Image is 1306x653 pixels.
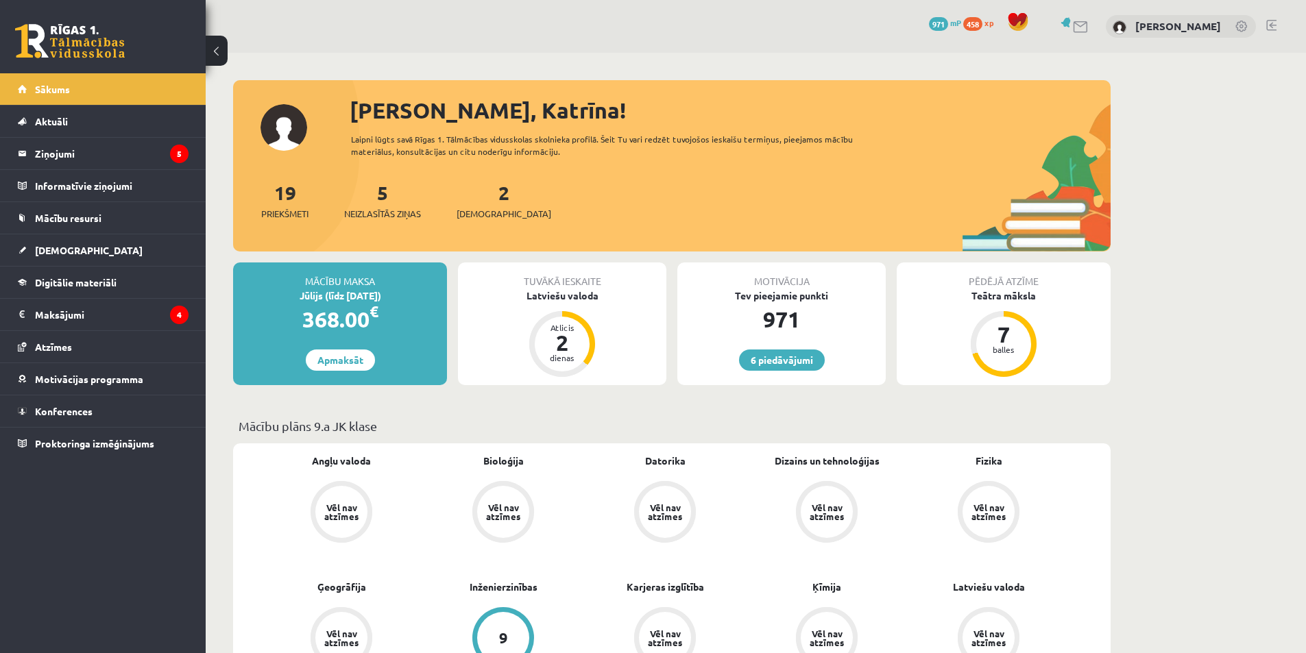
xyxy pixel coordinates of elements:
[470,580,537,594] a: Inženierzinības
[808,503,846,521] div: Vēl nav atzīmes
[35,373,143,385] span: Motivācijas programma
[350,94,1111,127] div: [PERSON_NAME], Katrīna!
[35,405,93,417] span: Konferences
[261,481,422,545] a: Vēl nav atzīmes
[322,629,361,647] div: Vēl nav atzīmes
[18,73,189,105] a: Sākums
[35,276,117,288] span: Digitālie materiāli
[18,299,189,330] a: Maksājumi4
[1113,21,1126,34] img: Katrīna Dargēviča
[677,288,886,303] div: Tev pieejamie punkti
[35,244,143,256] span: [DEMOGRAPHIC_DATA]
[170,145,189,163] i: 5
[677,262,886,288] div: Motivācija
[963,17,1000,28] a: 458 xp
[908,481,1069,545] a: Vēl nav atzīmes
[233,262,447,288] div: Mācību maksa
[645,454,686,468] a: Datorika
[458,262,666,288] div: Tuvākā ieskaite
[18,363,189,395] a: Motivācijas programma
[897,288,1111,303] div: Teātra māksla
[233,288,447,303] div: Jūlijs (līdz [DATE])
[261,180,309,221] a: 19Priekšmeti
[808,629,846,647] div: Vēl nav atzīmes
[35,341,72,353] span: Atzīmes
[457,207,551,221] span: [DEMOGRAPHIC_DATA]
[35,138,189,169] legend: Ziņojumi
[812,580,841,594] a: Ķīmija
[963,17,982,31] span: 458
[627,580,704,594] a: Karjeras izglītība
[542,323,583,332] div: Atlicis
[929,17,948,31] span: 971
[18,138,189,169] a: Ziņojumi5
[983,323,1024,345] div: 7
[646,629,684,647] div: Vēl nav atzīmes
[18,234,189,266] a: [DEMOGRAPHIC_DATA]
[542,332,583,354] div: 2
[18,106,189,137] a: Aktuāli
[984,17,993,28] span: xp
[18,170,189,201] a: Informatīvie ziņojumi
[969,503,1008,521] div: Vēl nav atzīmes
[370,301,378,321] span: €
[35,299,189,330] legend: Maksājumi
[1135,19,1221,33] a: [PERSON_NAME]
[950,17,961,28] span: mP
[969,629,1008,647] div: Vēl nav atzīmes
[239,417,1105,435] p: Mācību plāns 9.a JK klase
[499,630,508,645] div: 9
[897,288,1111,379] a: Teātra māksla 7 balles
[422,481,584,545] a: Vēl nav atzīmes
[458,288,666,303] div: Latviešu valoda
[312,454,371,468] a: Angļu valoda
[317,580,366,594] a: Ģeogrāfija
[746,481,908,545] a: Vēl nav atzīmes
[953,580,1025,594] a: Latviešu valoda
[306,349,375,371] a: Apmaksāt
[646,503,684,521] div: Vēl nav atzīmes
[344,207,421,221] span: Neizlasītās ziņas
[35,83,70,95] span: Sākums
[35,437,154,449] span: Proktoringa izmēģinājums
[18,202,189,234] a: Mācību resursi
[584,481,746,545] a: Vēl nav atzīmes
[18,331,189,362] a: Atzīmes
[18,428,189,459] a: Proktoringa izmēģinājums
[976,454,1002,468] a: Fizika
[929,17,961,28] a: 971 mP
[18,395,189,427] a: Konferences
[35,212,101,224] span: Mācību resursi
[15,24,125,58] a: Rīgas 1. Tālmācības vidusskola
[322,503,361,521] div: Vēl nav atzīmes
[170,306,189,324] i: 4
[351,133,878,158] div: Laipni lūgts savā Rīgas 1. Tālmācības vidusskolas skolnieka profilā. Šeit Tu vari redzēt tuvojošo...
[458,288,666,379] a: Latviešu valoda Atlicis 2 dienas
[484,503,522,521] div: Vēl nav atzīmes
[35,115,68,127] span: Aktuāli
[542,354,583,362] div: dienas
[677,303,886,336] div: 971
[739,349,825,371] a: 6 piedāvājumi
[233,303,447,336] div: 368.00
[18,267,189,298] a: Digitālie materiāli
[483,454,524,468] a: Bioloģija
[457,180,551,221] a: 2[DEMOGRAPHIC_DATA]
[983,345,1024,354] div: balles
[775,454,880,468] a: Dizains un tehnoloģijas
[261,207,309,221] span: Priekšmeti
[35,170,189,201] legend: Informatīvie ziņojumi
[344,180,421,221] a: 5Neizlasītās ziņas
[897,262,1111,288] div: Pēdējā atzīme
